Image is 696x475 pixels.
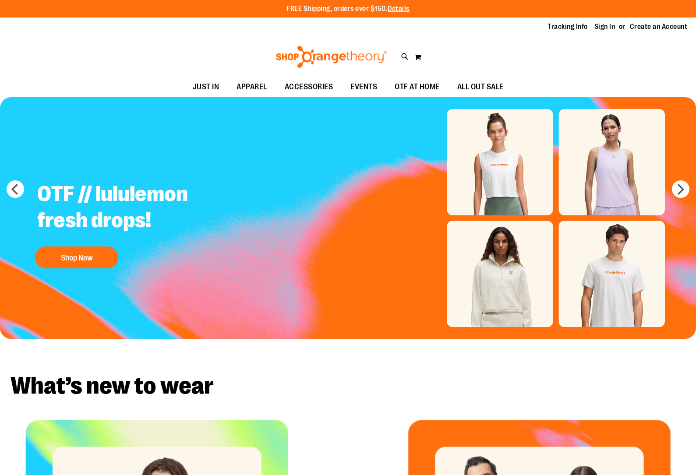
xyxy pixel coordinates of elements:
a: Create an Account [630,22,688,32]
span: OTF AT HOME [395,77,440,97]
span: ALL OUT SALE [457,77,504,97]
p: FREE Shipping, orders over $150. [286,4,410,14]
a: Details [388,5,410,13]
h2: OTF // lululemon fresh drops! [31,174,248,242]
a: OTF // lululemon fresh drops! Shop Now [31,174,248,273]
button: next [672,180,689,198]
span: EVENTS [350,77,377,97]
a: Tracking Info [548,22,588,32]
a: Sign In [594,22,615,32]
button: Shop Now [35,246,118,268]
span: JUST IN [193,77,219,97]
span: APPAREL [237,77,267,97]
span: ACCESSORIES [285,77,333,97]
h2: What’s new to wear [11,374,685,398]
button: prev [7,180,24,198]
img: Shop Orangetheory [275,46,388,68]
